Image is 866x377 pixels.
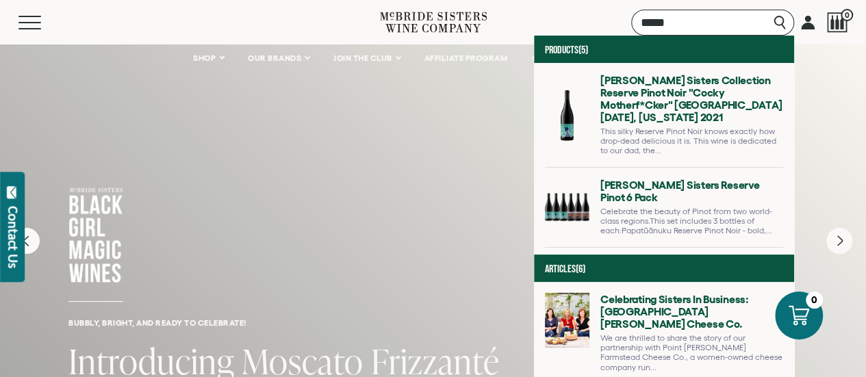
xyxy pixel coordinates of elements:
span: (6) [576,263,585,276]
span: (5) [578,44,588,57]
span: 0 [841,9,853,21]
span: JOIN THE CLUB [333,53,392,63]
span: OUR BRANDS [248,53,301,63]
span: AFFILIATE PROGRAM [424,53,508,63]
h4: Articles [545,263,783,276]
button: Mobile Menu Trigger [18,16,68,29]
a: OUR STORY [523,44,596,72]
a: OUR BRANDS [239,44,318,72]
a: AFFILIATE PROGRAM [416,44,517,72]
a: SHOP [184,44,232,72]
a: Go to McBride Sisters Reserve Pinot 6 Pack page [545,179,783,247]
button: Next [826,228,852,254]
a: Go to McBride Sisters Collection Reserve Pinot Noir [545,74,783,167]
div: Contact Us [6,206,20,268]
h6: Bubbly, bright, and ready to celebrate! [68,318,798,327]
a: JOIN THE CLUB [324,44,409,72]
div: 0 [806,291,823,309]
h4: Products [545,44,783,57]
span: SHOP [193,53,216,63]
span: OUR STORY [532,53,580,63]
button: Previous [14,228,40,254]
